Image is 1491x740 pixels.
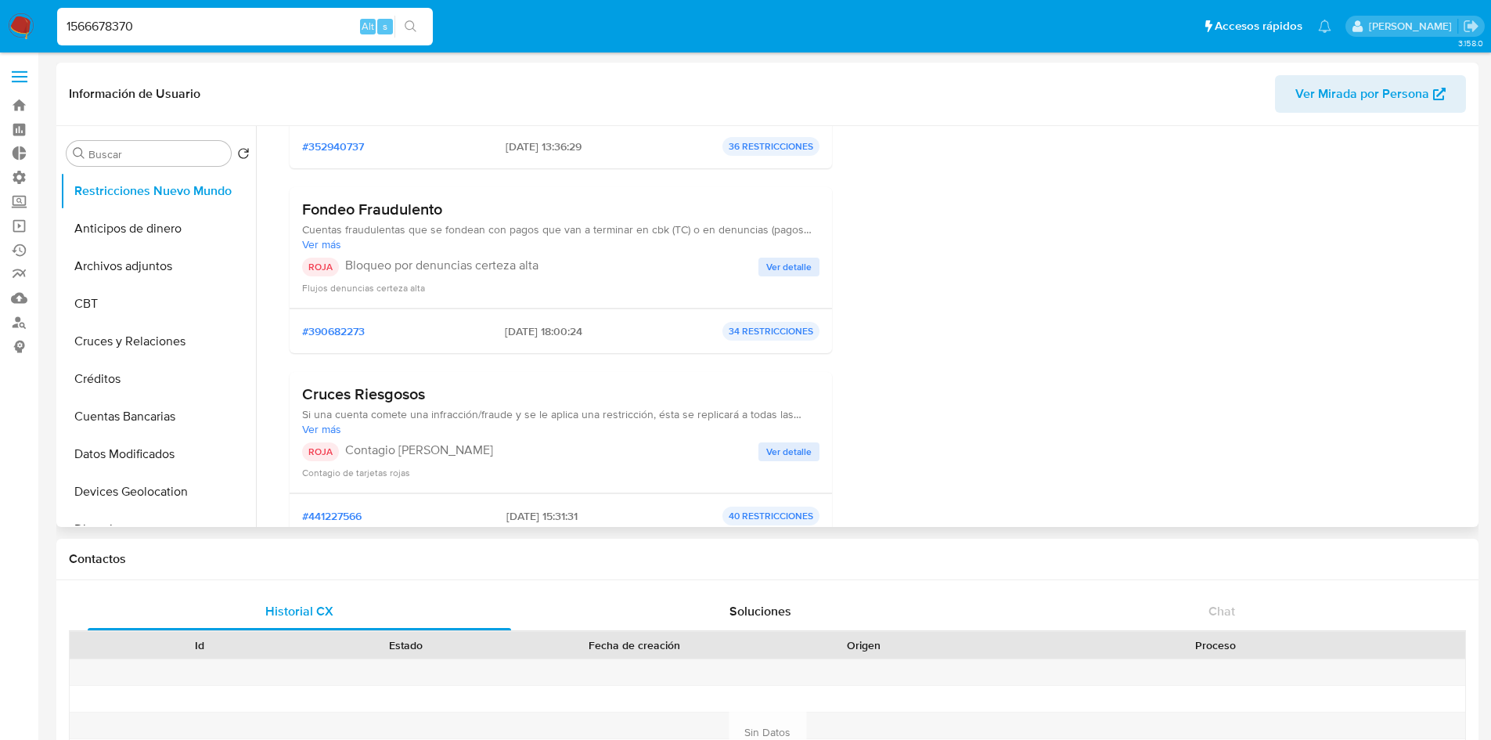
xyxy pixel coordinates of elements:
button: Buscar [73,147,85,160]
span: Soluciones [729,602,791,620]
button: Volver al orden por defecto [237,147,250,164]
div: Origen [772,637,956,653]
h1: Contactos [69,551,1466,567]
button: Ver Mirada por Persona [1275,75,1466,113]
a: Salir [1463,18,1479,34]
div: Proceso [978,637,1454,653]
button: CBT [60,285,256,323]
div: Id [108,637,292,653]
button: Archivos adjuntos [60,247,256,285]
a: Notificaciones [1318,20,1331,33]
button: Anticipos de dinero [60,210,256,247]
input: Buscar usuario o caso... [57,16,433,37]
button: Cruces y Relaciones [60,323,256,360]
button: Cuentas Bancarias [60,398,256,435]
div: Estado [314,637,498,653]
button: Restricciones Nuevo Mundo [60,172,256,210]
span: Accesos rápidos [1215,18,1302,34]
span: Chat [1208,602,1235,620]
span: s [383,19,387,34]
button: Créditos [60,360,256,398]
button: Devices Geolocation [60,473,256,511]
span: Historial CX [265,602,333,620]
input: Buscar [88,147,225,161]
div: Fecha de creación [520,637,750,653]
p: alejandroramon.martinez@mercadolibre.com [1369,19,1457,34]
button: Direcciones [60,511,256,548]
button: Datos Modificados [60,435,256,473]
button: search-icon [394,16,427,38]
h1: Información de Usuario [69,86,200,102]
span: Alt [362,19,374,34]
span: Ver Mirada por Persona [1295,75,1429,113]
